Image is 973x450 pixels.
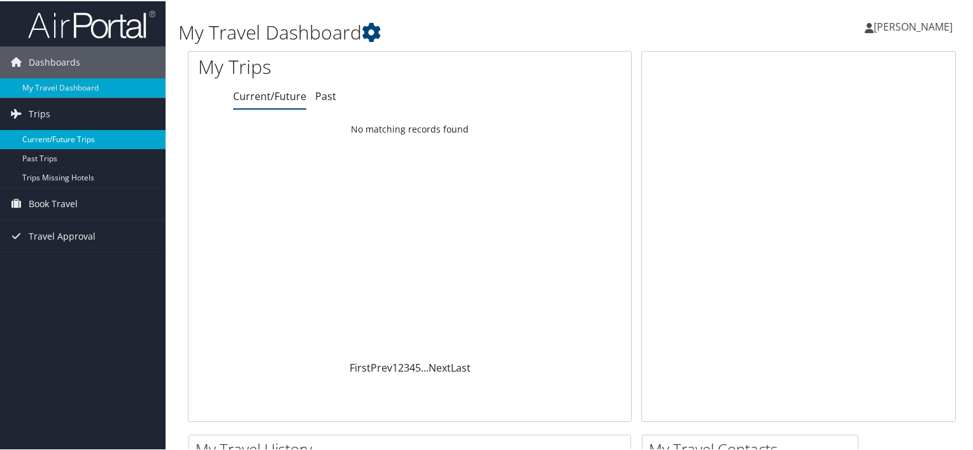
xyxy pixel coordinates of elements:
span: Dashboards [29,45,80,77]
span: [PERSON_NAME] [874,18,953,33]
span: Trips [29,97,50,129]
a: 2 [398,359,404,374]
td: No matching records found [188,117,631,140]
img: airportal-logo.png [28,8,155,38]
a: 5 [415,359,421,374]
a: Last [451,359,471,374]
a: First [350,359,371,374]
a: Past [315,88,336,102]
span: … [421,359,429,374]
span: Book Travel [29,187,78,219]
h1: My Travel Dashboard [178,18,703,45]
a: Current/Future [233,88,306,102]
a: [PERSON_NAME] [865,6,965,45]
a: Prev [371,359,392,374]
h1: My Trips [198,52,437,79]
a: 4 [409,359,415,374]
a: 3 [404,359,409,374]
a: 1 [392,359,398,374]
a: Next [429,359,451,374]
span: Travel Approval [29,219,96,251]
